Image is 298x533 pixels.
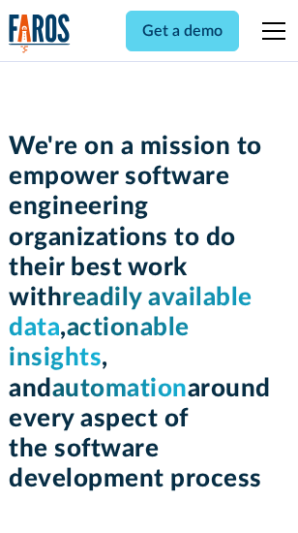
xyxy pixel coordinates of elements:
span: readily available data [9,285,253,340]
a: Get a demo [126,11,239,51]
a: home [9,14,71,53]
div: menu [251,8,289,54]
span: automation [52,376,188,401]
h1: We're on a mission to empower software engineering organizations to do their best work with , , a... [9,132,289,494]
img: Logo of the analytics and reporting company Faros. [9,14,71,53]
span: actionable insights [9,315,190,370]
